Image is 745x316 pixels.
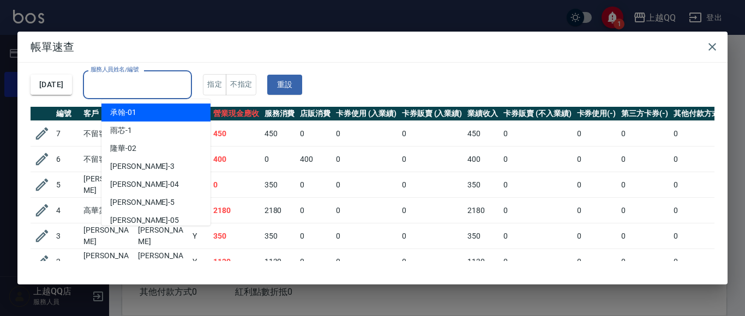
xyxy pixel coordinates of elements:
[618,147,671,172] td: 0
[211,121,262,147] td: 450
[574,198,619,223] td: 0
[211,249,262,275] td: 1130
[574,249,619,275] td: 0
[53,172,81,198] td: 5
[333,121,399,147] td: 0
[53,107,81,121] th: 編號
[135,249,190,275] td: [PERSON_NAME]
[465,107,501,121] th: 業績收入
[618,198,671,223] td: 0
[618,249,671,275] td: 0
[211,147,262,172] td: 400
[91,65,139,74] label: 服務人員姓名/編號
[53,249,81,275] td: 2
[297,107,333,121] th: 店販消費
[399,249,465,275] td: 0
[465,249,501,275] td: 1130
[203,74,226,95] button: 指定
[671,249,731,275] td: 0
[211,107,262,121] th: 營業現金應收
[262,121,298,147] td: 450
[262,107,298,121] th: 服務消費
[399,172,465,198] td: 0
[262,147,298,172] td: 0
[297,223,333,249] td: 0
[53,198,81,223] td: 4
[671,198,731,223] td: 0
[211,198,262,223] td: 2180
[53,147,81,172] td: 6
[618,172,671,198] td: 0
[110,179,179,190] span: [PERSON_NAME] -04
[501,172,574,198] td: 0
[17,32,728,62] h2: 帳單速查
[53,223,81,249] td: 3
[190,223,211,249] td: Y
[226,74,256,95] button: 不指定
[618,107,671,121] th: 第三方卡券(-)
[399,121,465,147] td: 0
[297,172,333,198] td: 0
[671,147,731,172] td: 0
[501,121,574,147] td: 0
[190,249,211,275] td: Y
[262,249,298,275] td: 1130
[53,121,81,147] td: 7
[671,107,731,121] th: 其他付款方式(-)
[671,172,731,198] td: 0
[110,107,136,118] span: 承翰 -01
[262,172,298,198] td: 350
[110,161,175,172] span: [PERSON_NAME] -3
[618,223,671,249] td: 0
[81,172,135,198] td: [PERSON_NAME]
[297,147,333,172] td: 400
[333,107,399,121] th: 卡券使用 (入業績)
[574,172,619,198] td: 0
[574,121,619,147] td: 0
[297,198,333,223] td: 0
[333,223,399,249] td: 0
[465,198,501,223] td: 2180
[81,147,135,172] td: 不留客資
[211,172,262,198] td: 0
[671,223,731,249] td: 0
[110,143,136,154] span: 隆華 -02
[333,249,399,275] td: 0
[574,147,619,172] td: 0
[399,107,465,121] th: 卡券販賣 (入業績)
[81,107,135,121] th: 客戶
[81,121,135,147] td: 不留客資
[333,198,399,223] td: 0
[501,107,574,121] th: 卡券販賣 (不入業績)
[297,249,333,275] td: 0
[333,172,399,198] td: 0
[501,223,574,249] td: 0
[501,147,574,172] td: 0
[671,121,731,147] td: 0
[135,223,190,249] td: [PERSON_NAME]
[399,147,465,172] td: 0
[399,223,465,249] td: 0
[465,223,501,249] td: 350
[31,75,72,95] button: [DATE]
[297,121,333,147] td: 0
[81,223,135,249] td: [PERSON_NAME]
[110,197,175,208] span: [PERSON_NAME] -5
[81,249,135,275] td: [PERSON_NAME]
[618,121,671,147] td: 0
[399,198,465,223] td: 0
[211,223,262,249] td: 350
[110,215,179,226] span: [PERSON_NAME] -05
[110,125,132,136] span: 雨芯 -1
[465,147,501,172] td: 400
[574,223,619,249] td: 0
[262,223,298,249] td: 350
[574,107,619,121] th: 卡券使用(-)
[267,75,302,95] button: 重設
[333,147,399,172] td: 0
[465,172,501,198] td: 350
[501,198,574,223] td: 0
[465,121,501,147] td: 450
[81,198,135,223] td: 高華雵
[262,198,298,223] td: 2180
